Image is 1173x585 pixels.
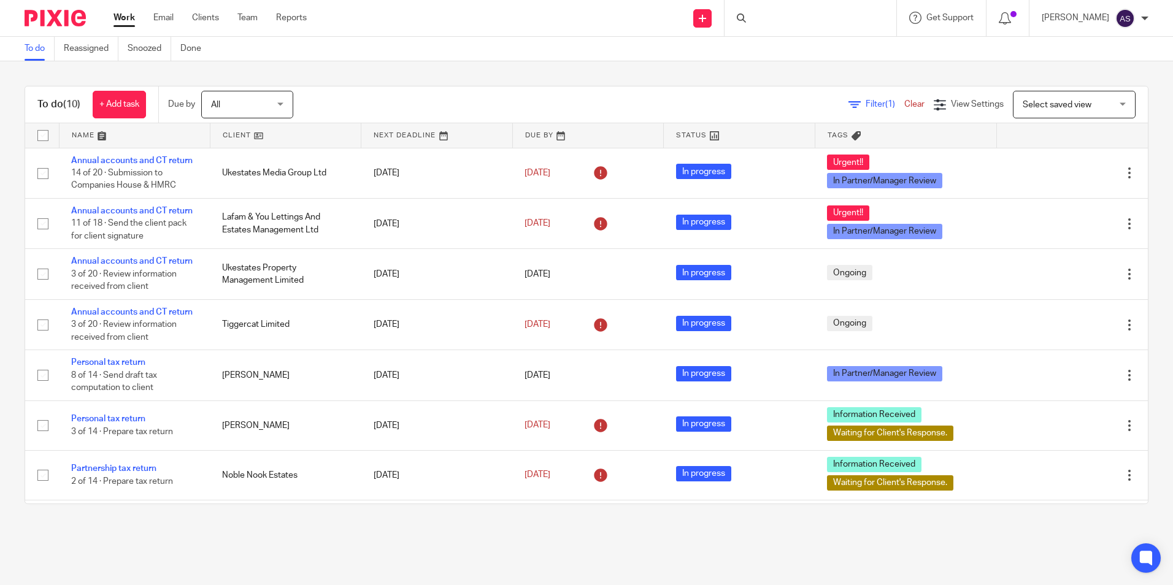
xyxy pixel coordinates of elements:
[63,99,80,109] span: (10)
[827,155,869,170] span: Urgent!!
[210,500,361,549] td: [PERSON_NAME]
[827,457,921,472] span: Information Received
[1023,101,1091,109] span: Select saved view
[525,371,550,380] span: [DATE]
[827,224,942,239] span: In Partner/Manager Review
[676,366,731,381] span: In progress
[676,466,731,481] span: In progress
[827,475,953,491] span: Waiting for Client's Response.
[71,477,173,486] span: 2 of 14 · Prepare tax return
[180,37,210,61] a: Done
[525,169,550,177] span: [DATE]
[71,156,193,165] a: Annual accounts and CT return
[237,12,258,24] a: Team
[926,13,974,22] span: Get Support
[210,148,361,198] td: Ukestates Media Group Ltd
[71,270,177,291] span: 3 of 20 · Review information received from client
[210,299,361,350] td: Tiggercat Limited
[827,426,953,441] span: Waiting for Client's Response.
[525,421,550,430] span: [DATE]
[1042,12,1109,24] p: [PERSON_NAME]
[361,148,512,198] td: [DATE]
[210,249,361,299] td: Ukestates Property Management Limited
[525,270,550,278] span: [DATE]
[168,98,195,110] p: Due by
[71,464,156,473] a: Partnership tax return
[361,450,512,500] td: [DATE]
[25,37,55,61] a: To do
[113,12,135,24] a: Work
[361,400,512,450] td: [DATE]
[676,316,731,331] span: In progress
[71,207,193,215] a: Annual accounts and CT return
[71,169,176,190] span: 14 of 20 · Submission to Companies House & HMRC
[210,198,361,248] td: Lafam & You Lettings And Estates Management Ltd
[827,316,872,331] span: Ongoing
[64,37,118,61] a: Reassigned
[210,400,361,450] td: [PERSON_NAME]
[1115,9,1135,28] img: svg%3E
[525,471,550,480] span: [DATE]
[210,450,361,500] td: Noble Nook Estates
[71,358,145,367] a: Personal tax return
[827,407,921,422] span: Information Received
[93,91,146,118] a: + Add task
[361,249,512,299] td: [DATE]
[71,308,193,316] a: Annual accounts and CT return
[276,12,307,24] a: Reports
[361,350,512,400] td: [DATE]
[71,220,187,241] span: 11 of 18 · Send the client pack for client signature
[361,500,512,549] td: [DATE]
[904,100,925,109] a: Clear
[866,100,904,109] span: Filter
[676,164,731,179] span: In progress
[210,350,361,400] td: [PERSON_NAME]
[71,427,173,436] span: 3 of 14 · Prepare tax return
[153,12,174,24] a: Email
[71,415,145,423] a: Personal tax return
[676,265,731,280] span: In progress
[676,215,731,230] span: In progress
[71,371,157,392] span: 8 of 14 · Send draft tax computation to client
[827,173,942,188] span: In Partner/Manager Review
[192,12,219,24] a: Clients
[128,37,171,61] a: Snoozed
[361,299,512,350] td: [DATE]
[71,320,177,342] span: 3 of 20 · Review information received from client
[827,265,872,280] span: Ongoing
[525,220,550,228] span: [DATE]
[951,100,1004,109] span: View Settings
[37,98,80,111] h1: To do
[211,101,220,109] span: All
[361,198,512,248] td: [DATE]
[827,205,869,221] span: Urgent!!
[827,366,942,381] span: In Partner/Manager Review
[885,100,895,109] span: (1)
[525,320,550,329] span: [DATE]
[25,10,86,26] img: Pixie
[676,416,731,432] span: In progress
[828,132,848,139] span: Tags
[71,257,193,266] a: Annual accounts and CT return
